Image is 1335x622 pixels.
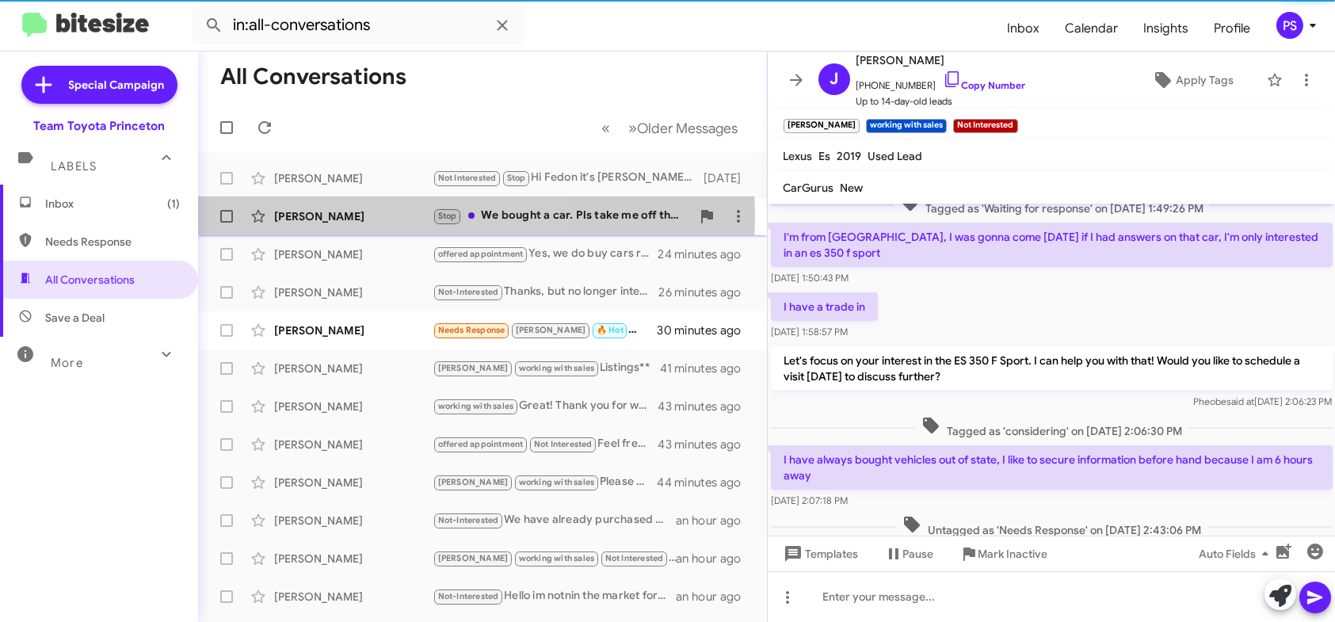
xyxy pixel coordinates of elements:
[659,475,754,490] div: 44 minutes ago
[830,67,838,92] span: J
[771,494,848,506] span: [DATE] 2:07:18 PM
[433,473,659,491] div: Please call [PHONE_NUMBER] and get connected with a Sales Rep!
[45,234,180,250] span: Needs Response
[69,77,165,93] span: Special Campaign
[943,79,1026,91] a: Copy Number
[620,112,748,144] button: Next
[676,513,753,529] div: an hour ago
[780,540,859,568] span: Templates
[433,435,659,453] div: Feel free to browse
[994,6,1052,52] a: Inbox
[1125,66,1259,94] button: Apply Tags
[438,591,499,601] span: Not-Interested
[433,321,659,339] div: Hi, Would it be possible to stop by around 1:30 [DATE] afternoon?
[914,416,1188,439] span: Tagged as 'considering' on [DATE] 2:06:30 PM
[1226,395,1254,407] span: said at
[701,170,754,186] div: [DATE]
[438,173,497,183] span: Not Interested
[856,70,1026,93] span: [PHONE_NUMBER]
[45,272,135,288] span: All Conversations
[593,112,748,144] nav: Page navigation example
[519,477,595,487] span: working with sales
[1199,540,1275,568] span: Auto Fields
[274,361,433,376] div: [PERSON_NAME]
[51,356,83,370] span: More
[602,118,611,138] span: «
[438,211,457,221] span: Stop
[771,326,848,338] span: [DATE] 1:58:57 PM
[771,223,1333,267] p: I'm from [GEOGRAPHIC_DATA], I was gonna come [DATE] if I had answers on that car, I'm only intere...
[771,272,849,284] span: [DATE] 1:50:43 PM
[895,515,1207,538] span: Untagged as 'Needs Response' on [DATE] 2:43:06 PM
[438,363,509,373] span: [PERSON_NAME]
[433,511,676,529] div: We have already purchased one closer to home. Thanks
[1186,540,1287,568] button: Auto Fields
[274,399,433,414] div: [PERSON_NAME]
[438,401,514,411] span: working with sales
[866,119,947,133] small: working with sales
[21,66,177,104] a: Special Campaign
[45,196,180,212] span: Inbox
[438,325,505,335] span: Needs Response
[433,397,659,415] div: Great! Thank you for working with my Team!
[433,169,701,187] div: Hi Fedon it's [PERSON_NAME] at Team Toyota of Princeton. Don't miss our end-of-month deals! This ...
[1052,6,1131,52] a: Calendar
[597,325,624,335] span: 🔥 Hot
[676,551,753,567] div: an hour ago
[274,322,433,338] div: [PERSON_NAME]
[784,149,813,163] span: Lexus
[274,513,433,529] div: [PERSON_NAME]
[438,439,524,449] span: offered appointment
[1176,66,1234,94] span: Apply Tags
[433,207,691,225] div: We bought a car. Pls take me off the list.
[771,445,1333,490] p: I have always bought vehicles out of state, I like to secure information before hand because I am...
[433,587,676,605] div: Hello im notnin the market for a car anymore
[771,346,1333,391] p: Let's focus on your interest in the ES 350 F Sport. I can help you with that! Would you like to s...
[433,283,659,301] div: Thanks, but no longer interested. The Mazda folks got to me first.
[519,363,595,373] span: working with sales
[433,359,660,377] div: Listings**
[872,540,947,568] button: Pause
[1131,6,1201,52] a: Insights
[519,553,595,563] span: working with sales
[433,245,659,263] div: Yes, we do buy cars regardless of whether you're purchasing a vehicle from us. We would love to d...
[638,120,738,137] span: Older Messages
[784,119,860,133] small: [PERSON_NAME]
[438,477,509,487] span: [PERSON_NAME]
[220,64,406,90] h1: All Conversations
[605,553,664,563] span: Not Interested
[51,159,97,174] span: Labels
[659,322,754,338] div: 30 minutes ago
[784,181,834,195] span: CarGurus
[947,540,1061,568] button: Mark Inactive
[1276,12,1303,39] div: PS
[507,173,526,183] span: Stop
[1263,12,1318,39] button: PS
[45,310,105,326] span: Save a Deal
[433,549,676,567] div: I have always bought vehicles out of state, I like to secure information before hand because I am...
[771,292,878,321] p: I have a trade in
[629,118,638,138] span: »
[659,399,754,414] div: 43 minutes ago
[438,287,499,297] span: Not-Interested
[438,515,499,525] span: Not-Interested
[274,437,433,452] div: [PERSON_NAME]
[33,118,165,134] div: Team Toyota Princeton
[768,540,872,568] button: Templates
[274,475,433,490] div: [PERSON_NAME]
[953,119,1017,133] small: Not Interested
[676,589,753,605] div: an hour ago
[841,181,864,195] span: New
[274,589,433,605] div: [PERSON_NAME]
[274,208,433,224] div: [PERSON_NAME]
[1201,6,1263,52] a: Profile
[659,246,754,262] div: 24 minutes ago
[819,149,831,163] span: Es
[274,284,433,300] div: [PERSON_NAME]
[659,284,754,300] div: 26 minutes ago
[868,149,923,163] span: Used Lead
